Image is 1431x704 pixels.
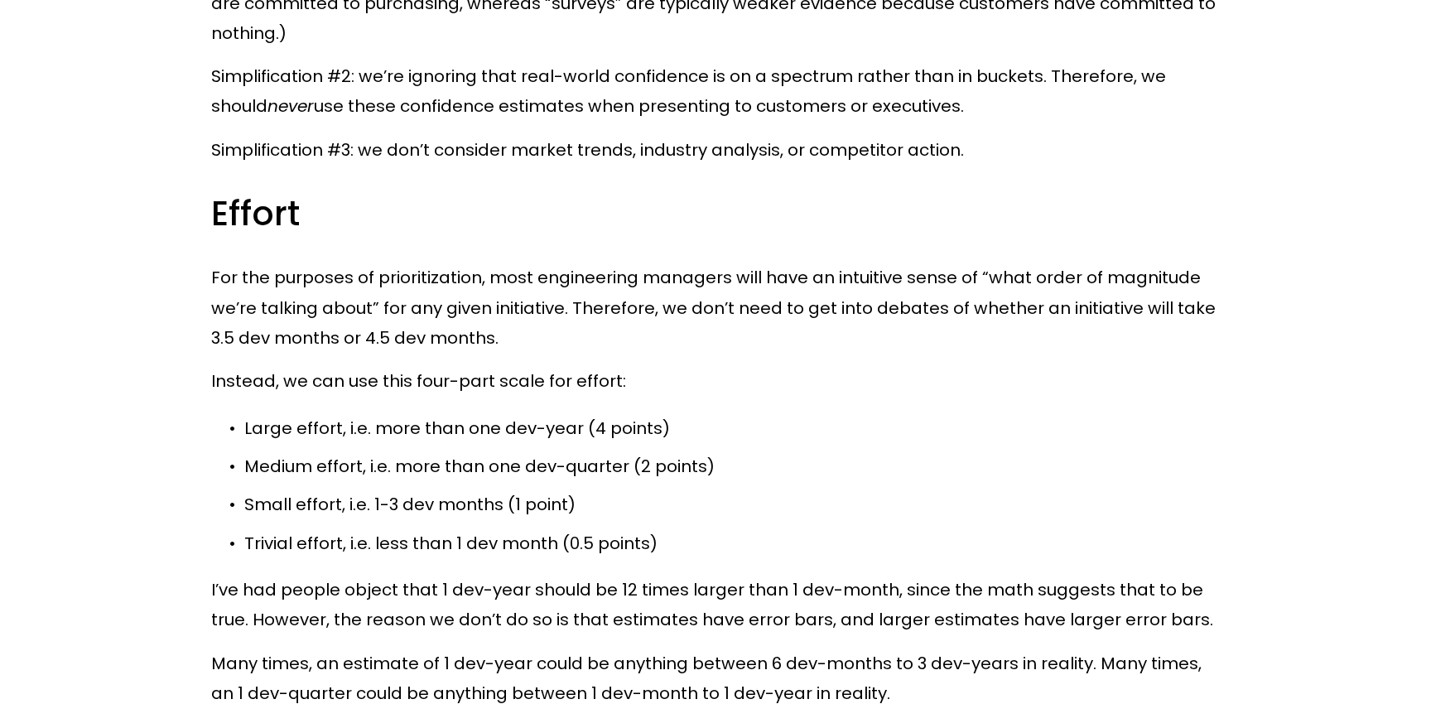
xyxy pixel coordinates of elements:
[211,263,1220,353] p: For the purposes of prioritization, most engineering managers will have an intuitive sense of “wh...
[211,61,1220,122] p: Simplification #2: we’re ignoring that real-world confidence is on a spectrum rather than in buck...
[244,413,1220,443] p: Large effort, i.e. more than one dev-year (4 points)
[267,94,314,118] em: never
[211,575,1220,635] p: I’ve had people object that 1 dev-year should be 12 times larger than 1 dev-month, since the math...
[244,451,1220,481] p: Medium effort, i.e. more than one dev-quarter (2 points)
[211,366,1220,396] p: Instead, we can use this four-part scale for effort:
[244,528,1220,558] p: Trivial effort, i.e. less than 1 dev month (0.5 points)
[211,191,1220,236] h3: Effort
[244,489,1220,519] p: Small effort, i.e. 1-3 dev months (1 point)
[211,135,1220,165] p: Simplification #3: we don’t consider market trends, industry analysis, or competitor action.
